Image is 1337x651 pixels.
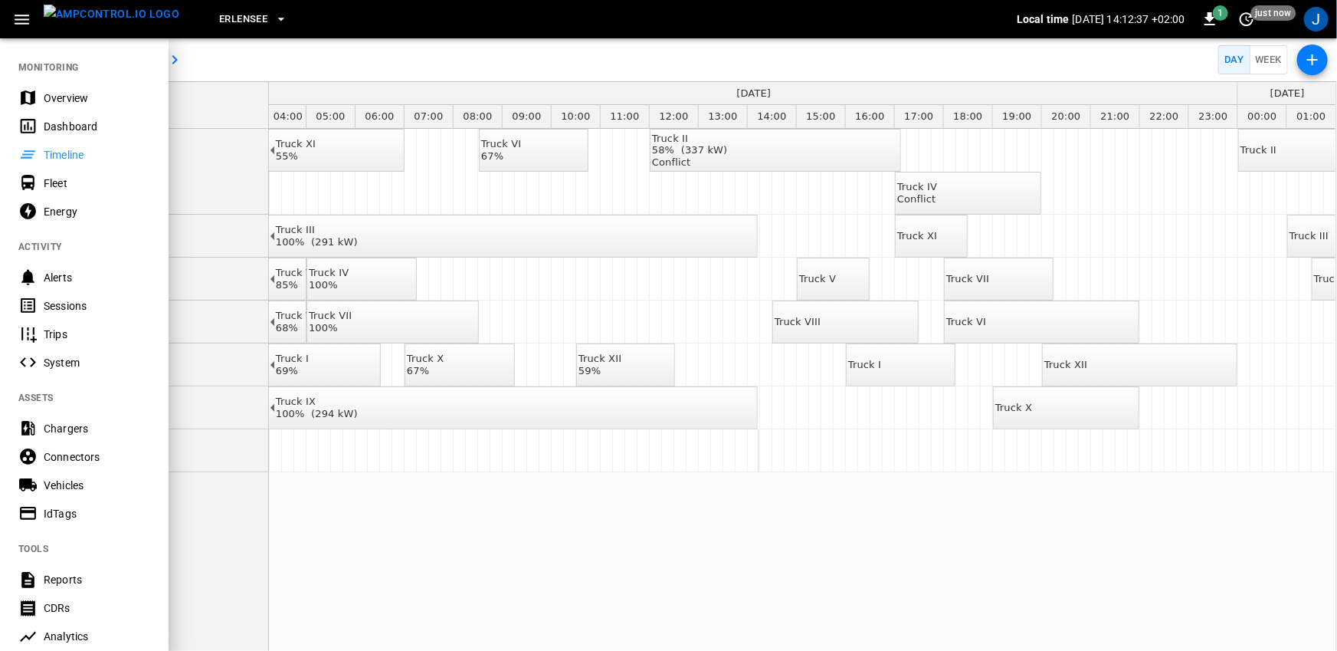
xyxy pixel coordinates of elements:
[44,90,150,106] div: Overview
[44,5,179,24] img: ampcontrol.io logo
[1213,5,1228,21] span: 1
[44,572,150,587] div: Reports
[44,600,150,616] div: CDRs
[219,11,267,28] span: Erlensee
[44,147,150,163] div: Timeline
[44,176,150,191] div: Fleet
[1234,7,1259,31] button: set refresh interval
[44,204,150,219] div: Energy
[1073,12,1185,27] p: [DATE] 14:12:37 +02:00
[1017,12,1070,27] p: Local time
[44,506,150,521] div: IdTags
[44,270,150,285] div: Alerts
[44,449,150,465] div: Connectors
[44,355,150,370] div: System
[44,629,150,644] div: Analytics
[44,298,150,314] div: Sessions
[1251,5,1296,21] span: just now
[44,119,150,134] div: Dashboard
[1304,7,1329,31] div: profile-icon
[44,421,150,436] div: Chargers
[44,478,150,493] div: Vehicles
[44,327,150,342] div: Trips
